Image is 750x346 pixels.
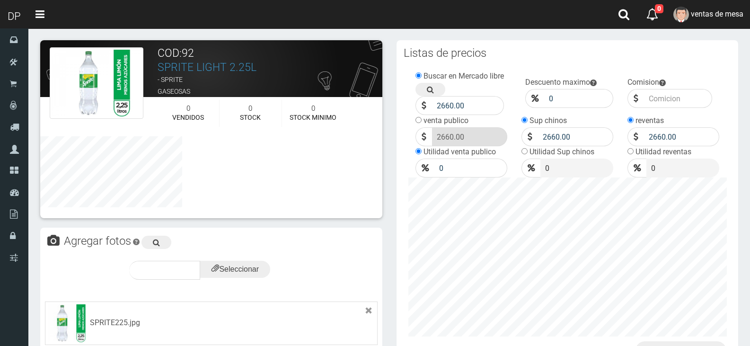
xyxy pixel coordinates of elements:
input: Descuento Maximo [544,89,613,108]
input: Precio Venta... [432,127,507,146]
font: 0 [248,104,252,113]
a: Buscar imagen en google [141,236,171,249]
font: STOCK MINIMO [290,114,336,121]
font: STOCK [240,114,261,121]
font: GASEOSAS [158,88,190,95]
a: Buscar precio en google [415,83,445,96]
label: Utilidad Sup chinos [529,147,594,156]
input: Comicion [644,89,712,108]
input: Precio Costo... [432,96,504,115]
font: COD:92 [158,47,194,60]
input: Precio Venta... [434,159,507,177]
label: reventas [635,116,664,125]
font: VENDIDOS [172,114,204,121]
font: - SPRITE [158,76,183,83]
label: Utilidad venta publico [424,147,496,156]
input: Precio Sup chinos [646,159,719,177]
h3: Listas de precios [404,47,486,59]
label: Descuento maximo [525,78,590,87]
span: 0 [655,4,663,13]
h3: Agregar fotos [64,235,131,247]
span: Seleccionar [212,265,259,273]
input: Precio Sup chinos [540,159,613,177]
label: venta publico [424,116,468,125]
div: SPRITE225.jpg [90,318,140,328]
font: 0 [186,104,190,113]
img: User Image [673,7,689,22]
label: Utilidad reventas [635,147,691,156]
label: Comision [627,78,659,87]
img: SPRITE225.jpg [48,304,86,342]
a: SPRITE LIGHT 2.25L [158,61,256,74]
label: Sup chinos [529,116,567,125]
input: Precio Sup chinos [538,127,613,146]
img: SPRITE225.jpg [50,47,143,119]
font: 0 [311,104,315,113]
input: Precio Sup chinos [644,127,719,146]
label: Buscar en Mercado libre [424,71,504,80]
span: ventas de mesa [691,9,743,18]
